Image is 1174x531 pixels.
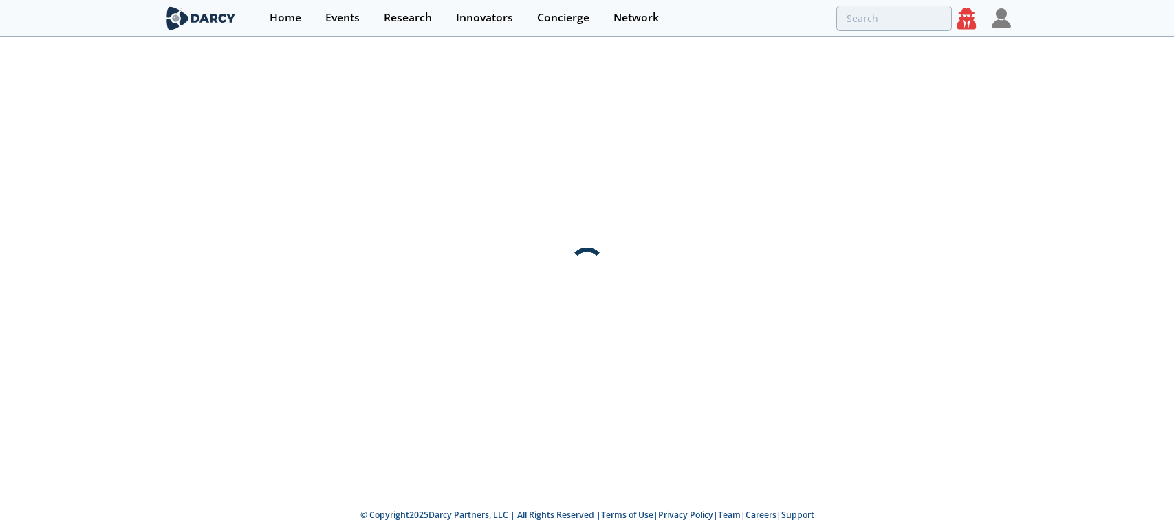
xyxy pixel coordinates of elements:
a: Support [781,509,814,521]
div: Concierge [537,12,589,23]
div: Research [384,12,432,23]
div: Network [613,12,659,23]
img: Profile [992,8,1011,28]
a: Terms of Use [601,509,653,521]
iframe: chat widget [1116,476,1160,517]
div: Innovators [456,12,513,23]
div: Home [270,12,301,23]
a: Careers [746,509,776,521]
img: logo-wide.svg [164,6,239,30]
a: Team [718,509,741,521]
div: Events [325,12,360,23]
p: © Copyright 2025 Darcy Partners, LLC | All Rights Reserved | | | | | [78,509,1096,521]
a: Privacy Policy [658,509,713,521]
input: Advanced Search [836,6,952,31]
